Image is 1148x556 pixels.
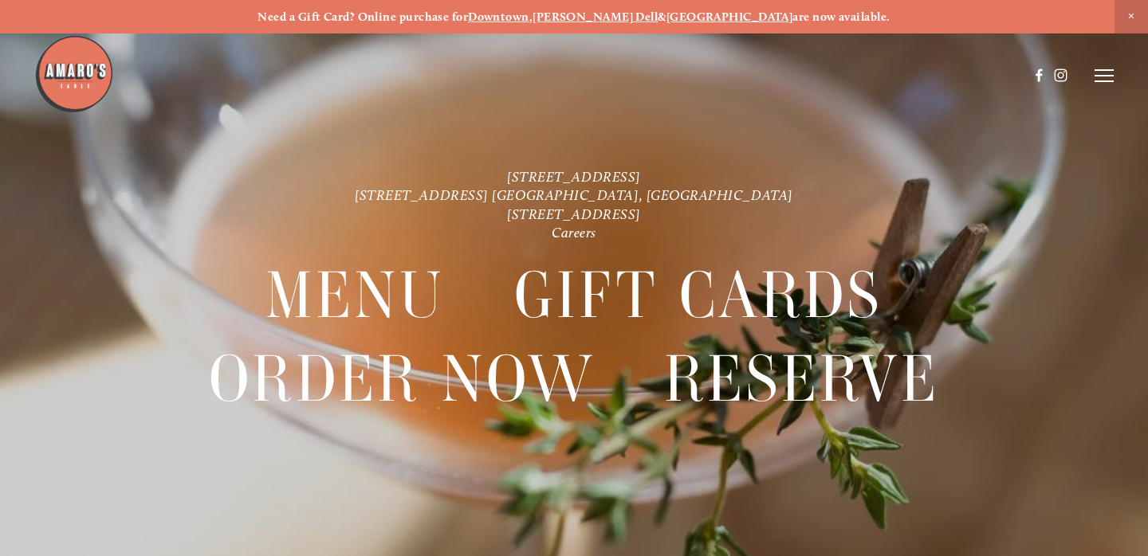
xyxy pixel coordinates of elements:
strong: , [529,10,533,24]
a: [STREET_ADDRESS] [507,206,641,222]
strong: Need a Gift Card? Online purchase for [258,10,468,24]
a: [STREET_ADDRESS] [GEOGRAPHIC_DATA], [GEOGRAPHIC_DATA] [355,187,793,204]
a: [PERSON_NAME] Dell [533,10,658,24]
a: Careers [552,224,596,241]
strong: are now available. [792,10,890,24]
a: Reserve [664,338,938,420]
span: Reserve [664,338,938,421]
a: Gift Cards [514,254,883,336]
strong: & [658,10,666,24]
span: Gift Cards [514,254,883,337]
img: Amaro's Table [34,34,114,114]
span: Order Now [209,338,595,421]
a: Menu [265,254,445,336]
a: Downtown [468,10,529,24]
a: [STREET_ADDRESS] [507,168,641,185]
a: [GEOGRAPHIC_DATA] [666,10,793,24]
span: Menu [265,254,445,337]
a: Order Now [209,338,595,420]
